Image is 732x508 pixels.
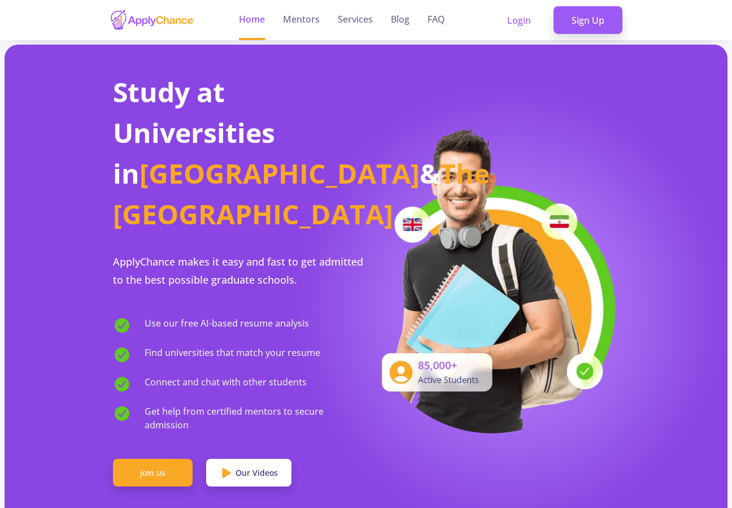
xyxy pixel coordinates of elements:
[489,6,549,34] a: Login
[110,9,194,31] img: applychance logo
[113,73,275,192] span: Study at Universities in
[145,405,366,432] span: Get help from certified mentors to secure admission
[554,6,622,34] a: Sign Up
[206,459,291,487] a: Our Videos
[420,155,440,192] span: &
[236,467,278,479] span: Our Videos
[145,316,309,335] span: Use our free AI-based resume analysis
[140,155,420,192] span: [GEOGRAPHIC_DATA]
[145,346,320,364] span: Find universities that match your resume
[145,375,307,393] span: Connect and chat with other students
[113,255,363,286] span: ApplyChance makes it easy and fast to get admitted to the best possible graduate schools.
[366,125,619,433] img: applicant
[113,459,193,487] a: Join us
